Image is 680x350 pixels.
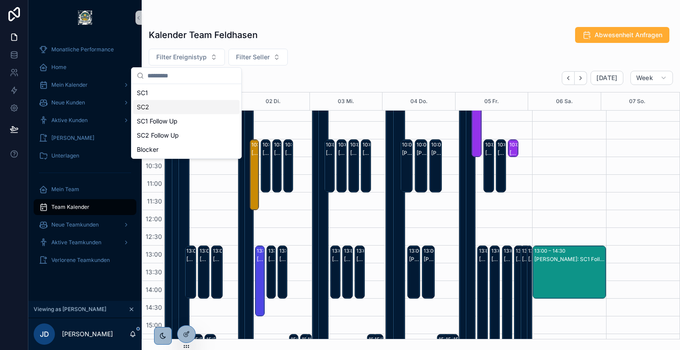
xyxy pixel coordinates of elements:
div: 08:30 – 10:30[PERSON_NAME]: SC2 [472,87,481,157]
span: Aktive Teamkunden [51,239,101,246]
div: 10:00 – 11:30[PERSON_NAME]: SC1 [496,140,506,192]
div: [PERSON_NAME]: SC2 [251,150,259,157]
button: 06 Sa. [556,92,573,110]
span: 14:30 [143,304,164,311]
div: 15:30 – 17:00 [206,335,239,344]
a: Mein Team [34,181,136,197]
span: Monatliche Performance [51,46,114,53]
div: 10:00 – 10:30 [510,140,543,149]
div: 13:00 – 14:30[PERSON_NAME]: SC1 [343,246,352,298]
div: 13:00 – 14:30 [186,246,220,255]
div: 10:00 – 11:30 [402,140,434,149]
button: Select Button [228,49,288,65]
div: [PERSON_NAME]: SC1 [338,150,346,157]
span: Mein Kalender [51,81,88,88]
div: 13:00 – 14:30[PERSON_NAME]: SC1 [422,246,434,298]
button: [DATE] [591,71,623,85]
div: [PERSON_NAME]: SC1 [363,150,370,157]
div: 13:00 – 14:30[PERSON_NAME]: SC1 [185,246,196,298]
div: [PERSON_NAME]: All Hands Blocker [479,256,487,263]
div: 13:00 – 14:30[PERSON_NAME]: SC1 [355,246,364,298]
div: 13:00 – 14:30[PERSON_NAME]: SC1 Follow Up [533,246,605,298]
div: 10:00 – 11:30[PERSON_NAME]: SC1 [349,140,358,192]
span: Neue Kunden [51,99,85,106]
div: [PERSON_NAME]: SC1 Follow Up [510,150,517,157]
div: scrollable content [28,35,142,280]
div: 10:00 – 11:30 [350,140,382,149]
div: 10:00 – 11:30 [363,140,395,149]
div: 10:00 – 11:30[PERSON_NAME]: SC1 [325,140,334,192]
div: [PERSON_NAME]: SC1 [279,256,286,263]
button: Back [562,71,575,85]
button: 03 Mi. [338,92,354,110]
div: 10:00 – 12:00[PERSON_NAME]: SC2 [250,140,259,210]
div: 10:00 – 12:00 [251,140,285,149]
span: 13:00 [143,250,164,258]
div: SC1 [133,86,240,100]
button: Abwesenheit Anfragen [575,27,669,43]
span: Unterlagen [51,152,79,159]
div: 07 So. [629,92,645,110]
span: Home [51,64,66,71]
div: 13:00 – 14:30[PERSON_NAME]: SC1 [408,246,419,298]
div: 10:00 – 11:30 [338,140,371,149]
div: 13:00 – 14:30 [268,246,301,255]
a: [PERSON_NAME] [34,130,136,146]
div: 10:00 – 11:30[PERSON_NAME]: SC1 [284,140,293,192]
div: 13:00 – 14:30 [279,246,313,255]
div: 10:00 – 11:30[PERSON_NAME]: SC1 [415,140,427,192]
div: [PERSON_NAME]: SC1 [402,150,412,157]
div: 10:00 – 11:30[PERSON_NAME]: SC1 [361,140,371,192]
span: 11:00 [145,180,164,187]
div: 10:00 – 11:30 [417,140,449,149]
div: 13:00 – 14:30 [344,246,377,255]
span: [DATE] [596,74,617,82]
div: [PERSON_NAME]: SC1 [285,150,292,157]
div: [PERSON_NAME]: SC1 [274,150,281,157]
div: [PERSON_NAME]: SC1 [417,150,426,157]
div: 15:30 – 17:00 [308,335,340,344]
div: [PERSON_NAME]: SC1 [200,256,209,263]
div: [PERSON_NAME]: SC1 [213,256,222,263]
div: 13:00 – 14:30 [534,246,568,255]
div: 10:00 – 11:30 [431,140,464,149]
div: Blocker [133,142,240,157]
a: Verlorene Teamkunden [34,252,136,268]
div: [PERSON_NAME]: SC1 [485,150,493,157]
div: 13:00 – 15:00 [257,246,290,255]
div: [PERSON_NAME]: All Hands Blocker [491,256,499,263]
span: 14:00 [143,286,164,293]
div: [PERSON_NAME]: SC1 [424,256,433,263]
div: 10:00 – 10:30[PERSON_NAME]: SC1 Follow Up [508,140,518,157]
span: Neue Teamkunden [51,221,99,228]
a: Aktive Teamkunden [34,235,136,250]
div: 15:30 – 17:00 [375,335,407,344]
div: 10:00 – 11:30 [326,140,358,149]
span: Viewing as [PERSON_NAME] [34,306,106,313]
div: 13:00 – 14:30[PERSON_NAME]: SC1 [198,246,209,298]
div: 10:00 – 11:30 [285,140,317,149]
div: 13:00 – 14:30[PERSON_NAME]: SC1 [331,246,340,298]
div: [PERSON_NAME]: SC1 [268,256,275,263]
div: 13:00 – 20:00 [479,246,513,255]
button: 05 Fr. [484,92,499,110]
span: 15:30 [144,339,164,346]
div: [PERSON_NAME]: All Hands Blocker [504,256,511,263]
a: Neue Teamkunden [34,217,136,233]
button: Week [630,71,673,85]
span: Abwesenheit Anfragen [595,31,662,39]
div: 15:30 – 17:00 [446,335,479,344]
span: Verlorene Teamkunden [51,257,110,264]
div: [PERSON_NAME]: All Hands Blocker [522,256,529,263]
div: 10:00 – 11:30 [485,140,518,149]
button: 02 Di. [266,92,281,110]
span: 12:00 [143,215,164,223]
a: Monatliche Performance [34,42,136,58]
div: 10:00 – 11:30[PERSON_NAME]: SC1 [337,140,346,192]
h1: Kalender Team Feldhasen [149,29,258,41]
div: Suggestions [131,84,241,158]
div: [PERSON_NAME]: SC1 Follow Up [534,256,605,263]
div: 13:00 – 14:30 [409,246,442,255]
p: [PERSON_NAME] [62,330,113,338]
div: [PERSON_NAME]: SC1 [332,256,340,263]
